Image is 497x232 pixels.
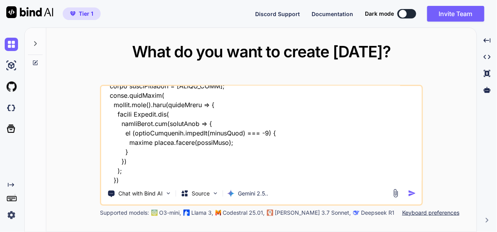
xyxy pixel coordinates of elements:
img: chat [5,38,18,51]
img: attachment [391,189,400,198]
img: icon [408,189,416,197]
img: Pick Models [212,190,219,197]
textarea: lore ip do sita - "cons ad el sedd - ei.te "(incididu() { // --- UTLABOREETDOL --- magna ALIQU_EN... [101,86,422,183]
button: Invite Team [427,6,484,22]
span: Documentation [312,11,353,17]
button: Discord Support [255,10,300,18]
span: Dark mode [365,10,394,18]
img: claude [267,210,273,216]
img: GPT-4 [151,210,158,216]
span: Discord Support [255,11,300,17]
button: Documentation [312,10,353,18]
p: Keyboard preferences [402,209,459,217]
span: What do you want to create [DATE]? [132,42,391,61]
img: Pick Tools [165,190,172,197]
p: Deepseek R1 [361,209,394,217]
p: O3-mini, [159,209,181,217]
p: Llama 3, [191,209,213,217]
button: premiumTier 1 [63,7,101,20]
p: [PERSON_NAME] 3.7 Sonnet, [275,209,351,217]
p: Codestral 25.01, [223,209,265,217]
img: Mistral-AI [216,210,221,216]
img: premium [70,11,76,16]
img: githubLight [5,80,18,93]
span: Tier 1 [79,10,93,18]
img: darkCloudIdeIcon [5,101,18,115]
img: Gemini 2.5 Pro [227,190,235,197]
p: Source [192,190,210,197]
p: Chat with Bind AI [118,190,163,197]
img: Bind AI [6,6,53,18]
p: Supported models: [100,209,149,217]
p: Gemini 2.5.. [238,190,268,197]
img: ai-studio [5,59,18,72]
img: settings [5,208,18,222]
img: Llama2 [183,210,190,216]
img: claude [353,210,359,216]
